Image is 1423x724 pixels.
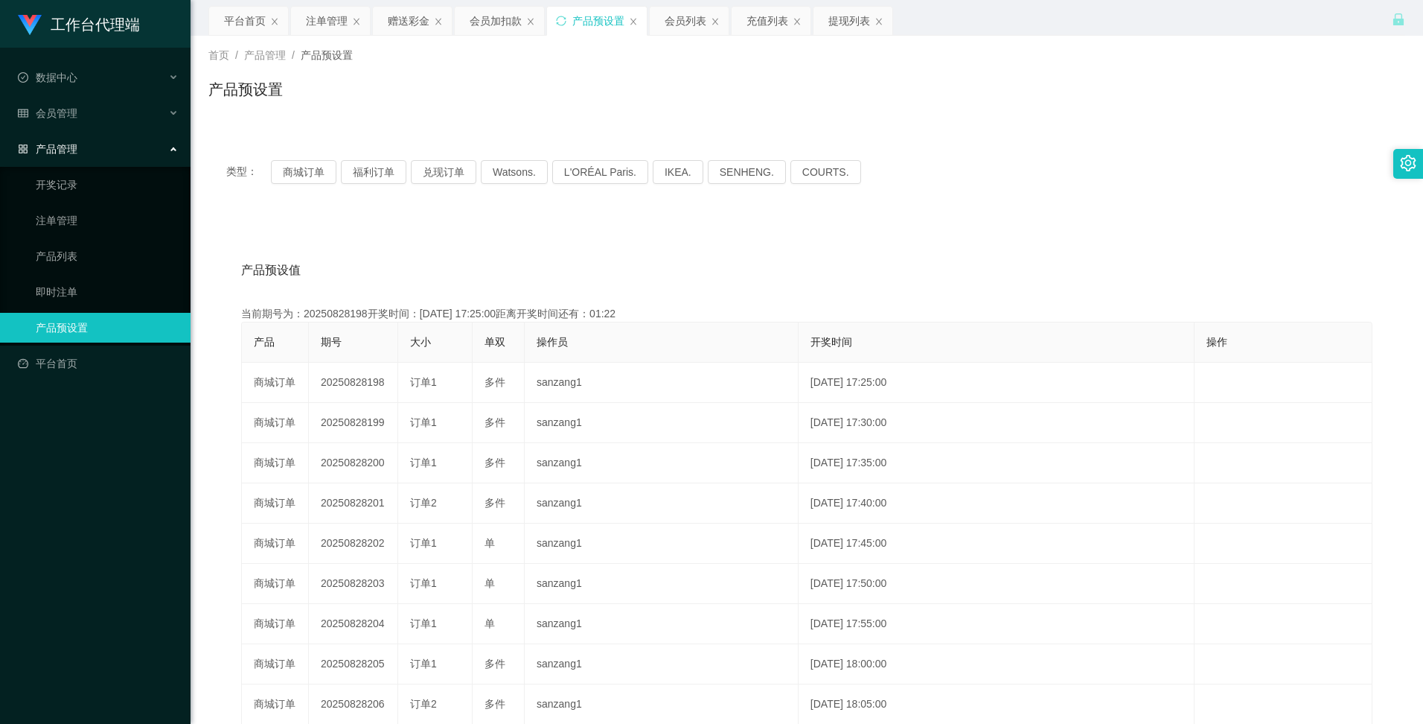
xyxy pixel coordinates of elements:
span: 多件 [485,457,505,469]
span: / [235,49,238,61]
button: COURTS. [790,160,861,184]
a: 注单管理 [36,206,179,235]
span: 产品管理 [244,49,286,61]
i: 图标: lock [1392,13,1405,26]
span: 多件 [485,658,505,670]
a: 开奖记录 [36,170,179,200]
span: 单双 [485,336,505,348]
i: 图标: close [711,17,720,26]
span: 订单1 [410,416,437,428]
span: 产品 [254,336,275,348]
a: 产品预设置 [36,313,179,343]
div: 当前期号为：20250828198开奖时间：[DATE] 17:25:00距离开奖时间还有：01:22 [241,306,1372,322]
img: logo.9652507e.png [18,15,42,36]
span: 操作员 [537,336,568,348]
button: 商城订单 [271,160,336,184]
td: 20250828202 [309,524,398,564]
td: sanzang1 [525,604,799,644]
div: 会员列表 [665,7,706,35]
i: 图标: close [434,17,443,26]
button: IKEA. [653,160,703,184]
button: 福利订单 [341,160,406,184]
a: 产品列表 [36,241,179,271]
div: 充值列表 [746,7,788,35]
button: SENHENG. [708,160,786,184]
i: 图标: close [526,17,535,26]
span: 开奖时间 [810,336,852,348]
span: 期号 [321,336,342,348]
td: [DATE] 18:00:00 [799,644,1195,685]
button: Watsons. [481,160,548,184]
td: [DATE] 17:50:00 [799,564,1195,604]
h1: 产品预设置 [208,78,283,101]
div: 赠送彩金 [388,7,429,35]
td: sanzang1 [525,363,799,403]
span: 产品预设值 [241,261,301,279]
span: 多件 [485,416,505,428]
span: 单 [485,537,495,549]
div: 注单管理 [306,7,348,35]
div: 提现列表 [828,7,870,35]
span: 订单2 [410,698,437,710]
td: sanzang1 [525,403,799,443]
i: 图标: close [352,17,361,26]
td: [DATE] 17:25:00 [799,363,1195,403]
td: [DATE] 17:55:00 [799,604,1195,644]
span: 订单1 [410,537,437,549]
td: 20250828205 [309,644,398,685]
td: 商城订单 [242,524,309,564]
a: 工作台代理端 [18,18,140,30]
td: 商城订单 [242,363,309,403]
button: 兑现订单 [411,160,476,184]
div: 平台首页 [224,7,266,35]
h1: 工作台代理端 [51,1,140,48]
td: 20250828204 [309,604,398,644]
span: 产品预设置 [301,49,353,61]
span: 会员管理 [18,107,77,119]
td: sanzang1 [525,524,799,564]
td: [DATE] 17:40:00 [799,483,1195,524]
span: 单 [485,617,495,629]
a: 即时注单 [36,277,179,307]
i: 图标: sync [556,16,566,26]
div: 产品预设置 [572,7,624,35]
td: 商城订单 [242,564,309,604]
i: 图标: appstore-o [18,144,28,154]
span: 订单1 [410,457,437,469]
span: 类型： [226,160,271,184]
div: 会员加扣款 [470,7,522,35]
td: [DATE] 17:35:00 [799,443,1195,483]
button: L'ORÉAL Paris. [552,160,648,184]
td: [DATE] 17:45:00 [799,524,1195,564]
i: 图标: close [270,17,279,26]
td: sanzang1 [525,564,799,604]
span: 订单2 [410,497,437,509]
i: 图标: close [874,17,883,26]
td: 商城订单 [242,483,309,524]
span: 订单1 [410,617,437,629]
td: 20250828198 [309,363,398,403]
span: 首页 [208,49,229,61]
td: [DATE] 17:30:00 [799,403,1195,443]
td: 20250828203 [309,564,398,604]
span: 订单1 [410,376,437,388]
a: 图标: dashboard平台首页 [18,349,179,378]
span: 大小 [410,336,431,348]
td: 商城订单 [242,604,309,644]
td: 商城订单 [242,443,309,483]
span: 多件 [485,376,505,388]
span: 产品管理 [18,143,77,155]
td: sanzang1 [525,483,799,524]
td: 20250828201 [309,483,398,524]
i: 图标: table [18,108,28,118]
td: 20250828200 [309,443,398,483]
span: 订单1 [410,658,437,670]
td: 商城订单 [242,644,309,685]
td: 20250828199 [309,403,398,443]
span: / [292,49,295,61]
span: 订单1 [410,577,437,589]
span: 单 [485,577,495,589]
span: 多件 [485,698,505,710]
td: 商城订单 [242,403,309,443]
td: sanzang1 [525,644,799,685]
